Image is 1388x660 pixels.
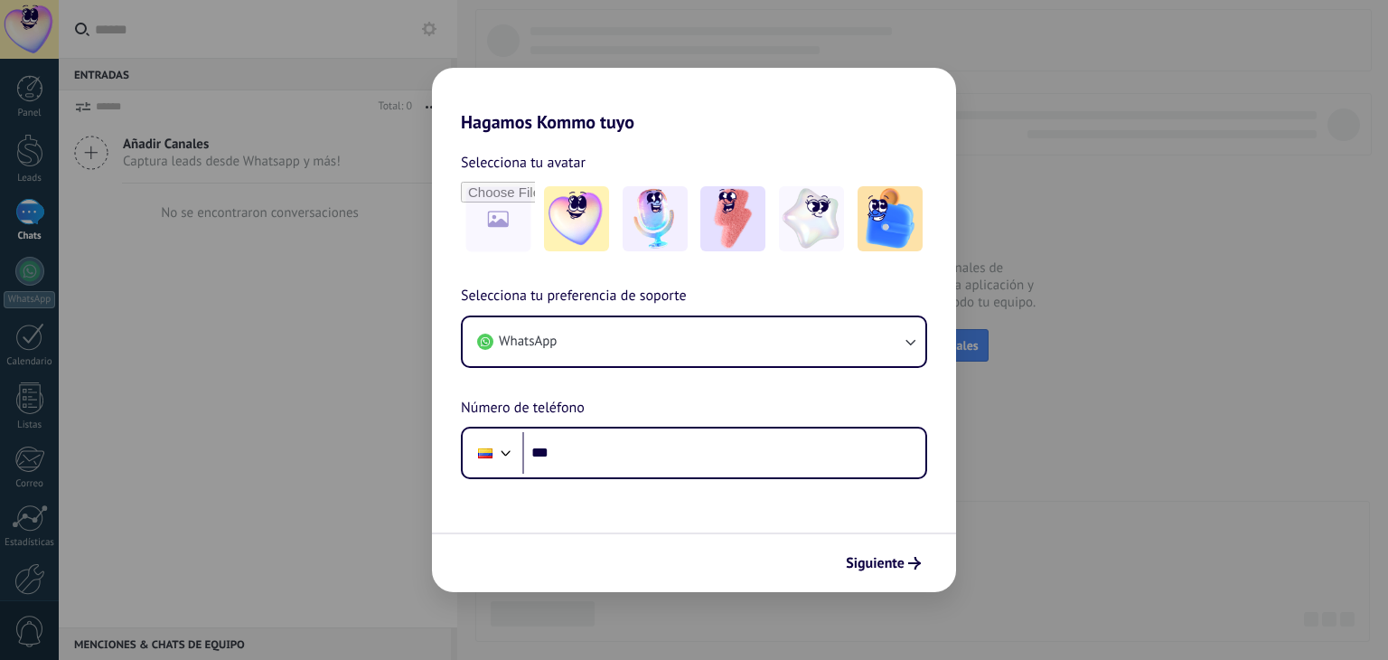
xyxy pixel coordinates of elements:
[838,548,929,579] button: Siguiente
[499,333,557,351] span: WhatsApp
[858,186,923,251] img: -5.jpeg
[461,285,687,308] span: Selecciona tu preferencia de soporte
[544,186,609,251] img: -1.jpeg
[432,68,956,133] h2: Hagamos Kommo tuyo
[461,397,585,420] span: Número de teléfono
[700,186,765,251] img: -3.jpeg
[779,186,844,251] img: -4.jpeg
[461,151,586,174] span: Selecciona tu avatar
[463,317,925,366] button: WhatsApp
[623,186,688,251] img: -2.jpeg
[468,434,502,472] div: Colombia: + 57
[846,557,905,570] span: Siguiente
